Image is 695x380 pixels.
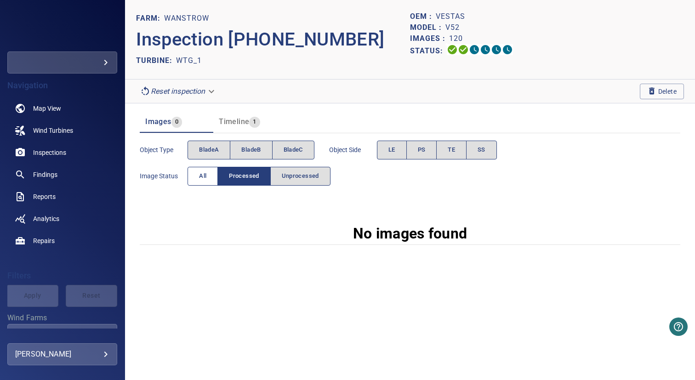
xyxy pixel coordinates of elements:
[7,164,117,186] a: findings noActive
[140,171,188,181] span: Image Status
[458,44,469,55] svg: Data Formatted 100%
[418,145,426,155] span: PS
[640,84,684,99] button: Delete
[176,55,202,66] p: WTG_1
[33,170,57,179] span: Findings
[33,104,61,113] span: Map View
[33,192,56,201] span: Reports
[164,13,209,24] p: Wanstrow
[478,145,485,155] span: SS
[329,145,377,154] span: Object Side
[502,44,513,55] svg: Classification 0%
[647,86,677,96] span: Delete
[249,117,260,127] span: 1
[270,167,330,186] button: Unprocessed
[410,33,449,44] p: Images :
[136,55,176,66] p: TURBINE:
[7,119,117,142] a: windturbines noActive
[33,148,66,157] span: Inspections
[151,87,205,96] em: Reset inspection
[15,347,109,362] div: [PERSON_NAME]
[7,314,117,322] label: Wind Farms
[282,171,319,181] span: Unprocessed
[136,13,164,24] p: FARM:
[353,222,467,244] p: No images found
[7,324,117,346] div: Wind Farms
[36,23,88,32] img: perceptual-logo
[436,141,467,159] button: TE
[136,83,220,99] div: Reset inspection
[199,145,219,155] span: bladeA
[7,51,117,74] div: perceptual
[469,44,480,55] svg: Selecting 0%
[480,44,491,55] svg: ML Processing 0%
[491,44,502,55] svg: Matching 0%
[7,271,117,280] h4: Filters
[406,141,437,159] button: PS
[410,22,445,33] p: Model :
[7,230,117,252] a: repairs noActive
[410,11,436,22] p: OEM :
[7,186,117,208] a: reports noActive
[171,117,182,127] span: 0
[188,141,230,159] button: bladeA
[33,236,55,245] span: Repairs
[377,141,407,159] button: LE
[188,167,218,186] button: All
[448,145,455,155] span: TE
[377,141,497,159] div: objectSide
[33,214,59,223] span: Analytics
[449,33,463,44] p: 120
[241,145,261,155] span: bladeB
[145,117,171,126] span: Images
[466,141,497,159] button: SS
[199,171,206,181] span: All
[7,208,117,230] a: analytics noActive
[33,126,73,135] span: Wind Turbines
[7,81,117,90] h4: Navigation
[272,141,314,159] button: bladeC
[188,167,330,186] div: imageStatus
[188,141,314,159] div: objectType
[436,11,465,22] p: Vestas
[388,145,395,155] span: LE
[219,117,249,126] span: Timeline
[447,44,458,55] svg: Uploading 100%
[284,145,303,155] span: bladeC
[230,141,272,159] button: bladeB
[229,171,259,181] span: Processed
[140,145,188,154] span: Object type
[410,44,447,57] p: Status:
[217,167,270,186] button: Processed
[7,97,117,119] a: map noActive
[7,142,117,164] a: inspections noActive
[445,22,460,33] p: V52
[136,26,410,53] p: Inspection [PHONE_NUMBER]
